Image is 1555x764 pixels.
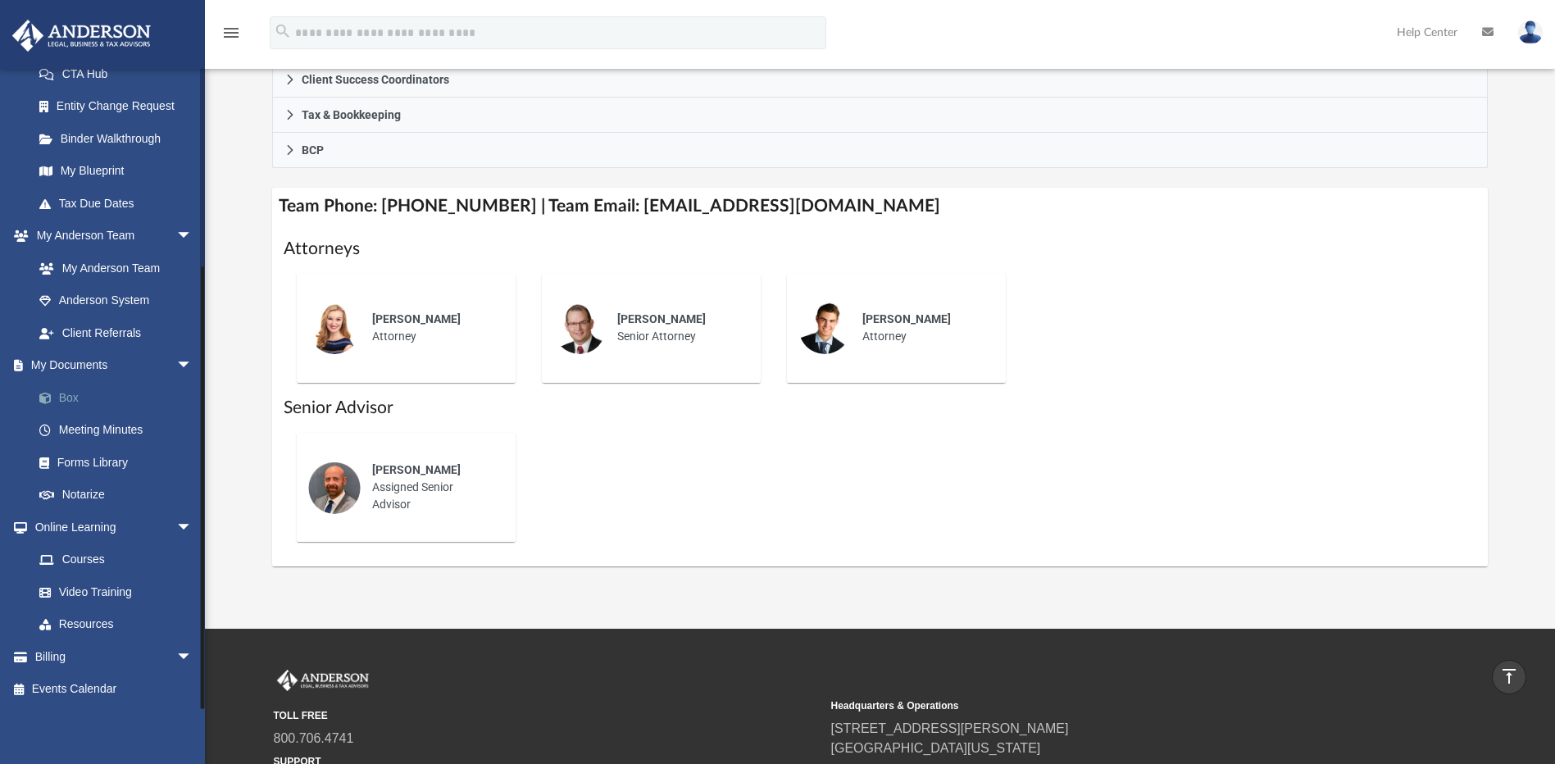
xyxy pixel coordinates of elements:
[798,302,851,354] img: thumbnail
[272,188,1487,225] h4: Team Phone: [PHONE_NUMBER] | Team Email: [EMAIL_ADDRESS][DOMAIN_NAME]
[1492,660,1526,694] a: vertical_align_top
[23,446,209,479] a: Forms Library
[372,463,461,476] span: [PERSON_NAME]
[274,670,372,691] img: Anderson Advisors Platinum Portal
[302,144,324,156] span: BCP
[831,698,1377,713] small: Headquarters & Operations
[274,731,354,745] a: 800.706.4741
[606,299,749,357] div: Senior Attorney
[23,187,217,220] a: Tax Due Dates
[831,741,1041,755] a: [GEOGRAPHIC_DATA][US_STATE]
[23,155,209,188] a: My Blueprint
[284,237,1475,261] h1: Attorneys
[361,299,504,357] div: Attorney
[23,381,217,414] a: Box
[176,640,209,674] span: arrow_drop_down
[274,22,292,40] i: search
[23,414,217,447] a: Meeting Minutes
[176,511,209,544] span: arrow_drop_down
[851,299,994,357] div: Attorney
[23,122,217,155] a: Binder Walkthrough
[23,543,209,576] a: Courses
[23,608,209,641] a: Resources
[11,640,217,673] a: Billingarrow_drop_down
[23,252,201,284] a: My Anderson Team
[23,90,217,123] a: Entity Change Request
[361,450,504,525] div: Assigned Senior Advisor
[372,312,461,325] span: [PERSON_NAME]
[284,396,1475,420] h1: Senior Advisor
[302,74,449,85] span: Client Success Coordinators
[23,57,217,90] a: CTA Hub
[862,312,951,325] span: [PERSON_NAME]
[272,62,1487,98] a: Client Success Coordinators
[176,220,209,253] span: arrow_drop_down
[23,479,217,512] a: Notarize
[7,20,156,52] img: Anderson Advisors Platinum Portal
[23,316,209,349] a: Client Referrals
[11,349,217,382] a: My Documentsarrow_drop_down
[308,302,361,354] img: thumbnail
[221,23,241,43] i: menu
[221,31,241,43] a: menu
[11,673,217,706] a: Events Calendar
[176,349,209,383] span: arrow_drop_down
[272,133,1487,168] a: BCP
[23,575,201,608] a: Video Training
[272,98,1487,133] a: Tax & Bookkeeping
[23,284,209,317] a: Anderson System
[308,462,361,514] img: thumbnail
[11,511,209,543] a: Online Learningarrow_drop_down
[302,109,401,121] span: Tax & Bookkeeping
[11,220,209,252] a: My Anderson Teamarrow_drop_down
[617,312,706,325] span: [PERSON_NAME]
[1499,666,1519,686] i: vertical_align_top
[274,708,820,723] small: TOLL FREE
[553,302,606,354] img: thumbnail
[831,721,1069,735] a: [STREET_ADDRESS][PERSON_NAME]
[1518,20,1543,44] img: User Pic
